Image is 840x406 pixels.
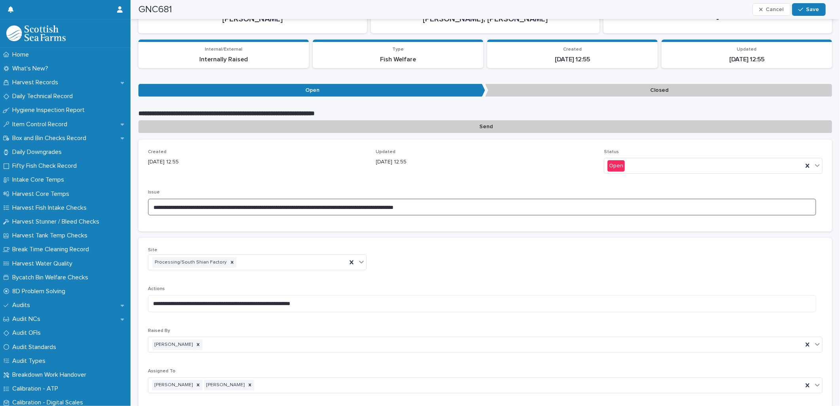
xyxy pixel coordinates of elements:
[9,315,47,323] p: Audit NCs
[9,385,64,393] p: Calibration - ATP
[148,286,165,291] span: Actions
[9,329,47,337] p: Audit OFIs
[148,150,166,154] span: Created
[9,218,106,226] p: Harvest Stunner / Bleed Checks
[9,302,36,309] p: Audits
[6,25,66,41] img: mMrefqRFQpe26GRNOUkG
[143,56,304,63] p: Internally Raised
[9,121,74,128] p: Item Control Record
[666,56,827,63] p: [DATE] 12:55
[9,106,91,114] p: Hygiene Inspection Report
[792,3,826,16] button: Save
[492,56,653,63] p: [DATE] 12:55
[604,150,619,154] span: Status
[148,14,358,24] p: [PERSON_NAME]
[9,343,62,351] p: Audit Standards
[9,357,52,365] p: Audit Types
[9,190,76,198] p: Harvest Core Temps
[9,135,93,142] p: Box and Bin Checks Record
[613,14,823,24] p: -
[9,246,95,253] p: Break Time Cleaning Record
[9,232,94,239] p: Harvest Tank Temp Checks
[9,79,64,86] p: Harvest Records
[148,190,160,195] span: Issue
[9,204,93,212] p: Harvest Fish Intake Checks
[9,93,79,100] p: Daily Technical Record
[9,176,70,184] p: Intake Core Temps
[392,47,404,52] span: Type
[607,160,625,172] div: Open
[148,369,176,374] span: Assigned To
[563,47,582,52] span: Created
[753,3,791,16] button: Cancel
[806,7,819,12] span: Save
[148,328,170,333] span: Raised By
[485,84,832,97] p: Closed
[376,150,396,154] span: Updated
[9,274,95,281] p: Bycatch Bin Welfare Checks
[9,288,72,295] p: 8D Problem Solving
[376,158,595,166] p: [DATE] 12:55
[380,14,590,24] p: [PERSON_NAME], [PERSON_NAME]
[138,84,485,97] p: Open
[9,371,93,379] p: Breakdown Work Handover
[152,380,194,391] div: [PERSON_NAME]
[9,162,83,170] p: Fifty Fish Check Record
[737,47,757,52] span: Updated
[138,120,832,133] p: Send
[9,65,55,72] p: What's New?
[204,380,246,391] div: [PERSON_NAME]
[152,257,228,268] div: Processing/South Shian Factory
[9,51,35,59] p: Home
[9,148,68,156] p: Daily Downgrades
[205,47,242,52] span: Internal/External
[148,248,157,252] span: Site
[9,260,79,268] p: Harvest Water Quality
[152,340,194,350] div: [PERSON_NAME]
[138,4,172,15] h2: GNC681
[766,7,784,12] span: Cancel
[318,56,479,63] p: Fish Welfare
[148,158,367,166] p: [DATE] 12:55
